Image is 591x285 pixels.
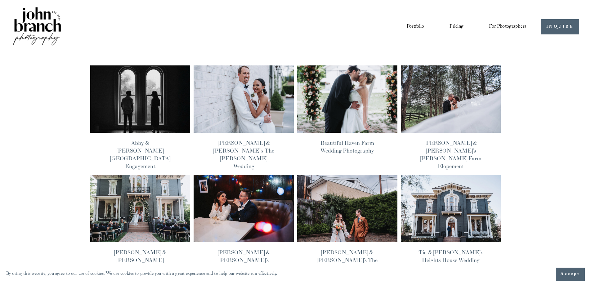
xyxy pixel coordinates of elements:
a: Portfolio [407,21,424,32]
button: Accept [556,268,585,281]
img: Abby &amp; Reed’s Heights House Hotel Engagement [90,65,191,133]
a: [PERSON_NAME] & [PERSON_NAME]’s [PERSON_NAME] Farm Elopement [420,139,481,170]
img: Stephania &amp; Mark’s Gentry Farm Elopement [400,65,501,133]
a: [PERSON_NAME] & [PERSON_NAME][GEOGRAPHIC_DATA] Wedding [110,249,170,279]
a: Abby & [PERSON_NAME][GEOGRAPHIC_DATA] Engagement [110,139,170,170]
img: Tia &amp; Obinna’s Heights House Wedding Portraits [400,175,501,242]
a: Tia & [PERSON_NAME]’s Heights House Wedding Portraits [419,249,483,271]
img: Chantel &amp; James’ Heights House Hotel Wedding [90,175,191,242]
a: [PERSON_NAME] & [PERSON_NAME]’s The Cookery Wedding [317,249,378,271]
p: By using this website, you agree to our use of cookies. We use cookies to provide you with a grea... [6,270,278,279]
a: folder dropdown [489,21,526,32]
img: Beautiful Haven Farm Wedding Photography [297,65,398,133]
span: For Photographers [489,22,526,32]
a: [PERSON_NAME] & [PERSON_NAME]’s The [PERSON_NAME] Wedding [213,139,274,170]
img: Lorena &amp; Tom’s Downtown Durham Engagement [193,175,294,242]
img: Bella &amp; Mike’s The Maxwell Raleigh Wedding [193,65,294,133]
img: Jacqueline &amp; Timo’s The Cookery Wedding [297,175,398,242]
a: Beautiful Haven Farm Wedding Photography [320,139,374,154]
span: Accept [561,271,580,277]
a: Pricing [450,21,463,32]
a: INQUIRE [541,19,579,34]
img: John Branch IV Photography [12,6,62,48]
